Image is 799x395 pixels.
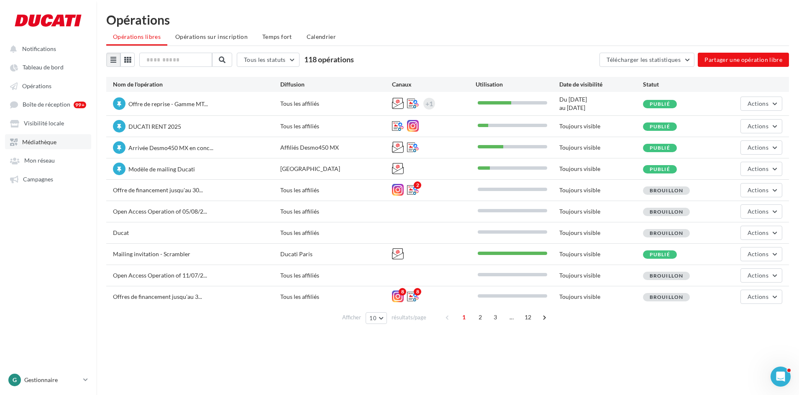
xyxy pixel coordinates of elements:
span: ... [505,311,518,324]
a: Tableau de bord [5,59,91,74]
button: Actions [740,183,782,197]
span: Actions [748,293,768,300]
div: Tous les affiliés [280,271,392,280]
div: +1 [425,98,433,110]
div: 8 [414,288,421,296]
span: Publié [650,166,670,172]
button: Actions [740,97,782,111]
button: Actions [740,119,782,133]
div: Tous les affiliés [280,186,392,194]
div: Tous les affiliés [280,293,392,301]
span: Opérations sur inscription [175,33,248,40]
div: Du [DATE] au [DATE] [559,95,643,112]
div: [GEOGRAPHIC_DATA] [280,165,392,173]
div: Date de visibilité [559,80,643,89]
button: Tous les statuts [237,53,300,67]
span: Brouillon [650,273,684,279]
div: Affiliés Desmo450 MX [280,143,392,152]
span: Publié [650,145,670,151]
span: Open Access Operation of 05/08/2... [113,208,207,215]
span: Ducat [113,229,129,236]
span: G [13,376,17,384]
span: Arrivée Desmo450 MX en conc... [128,144,213,151]
span: Actions [748,100,768,107]
div: Tous les affiliés [280,99,392,108]
span: Tableau de bord [23,64,64,71]
span: Télécharger les statistiques [607,56,681,63]
div: Toujours visible [559,143,643,152]
div: Toujours visible [559,165,643,173]
p: Gestionnaire [24,376,80,384]
a: Boîte de réception 99+ [5,97,91,112]
div: Toujours visible [559,122,643,130]
span: Campagnes [23,176,53,183]
span: Actions [748,165,768,172]
span: Afficher [342,313,361,321]
div: Toujours visible [559,250,643,258]
div: Statut [643,80,727,89]
span: Notifications [22,45,56,52]
span: Offres de financement jusqu'au 3... [113,293,202,300]
button: Notifications [5,41,88,56]
button: Actions [740,290,782,304]
button: 10 [366,312,387,324]
a: G Gestionnaire [7,372,90,388]
span: Publié [650,123,670,130]
span: Actions [748,122,768,130]
span: Médiathèque [22,138,56,145]
button: Actions [740,247,782,261]
button: Partager une opération libre [698,53,789,67]
div: Tous les affiliés [280,207,392,216]
span: Mon réseau [24,157,55,164]
span: Visibilité locale [24,120,64,127]
a: Visibilité locale [5,115,91,130]
span: Temps fort [262,33,292,40]
span: Actions [748,186,768,194]
button: Actions [740,268,782,283]
a: Médiathèque [5,134,91,149]
span: 3 [489,311,502,324]
span: Actions [748,144,768,151]
span: Offre de financement jusqu'au 30... [113,186,203,194]
span: Opérations [22,82,51,89]
button: Actions [740,204,782,219]
div: Toujours visible [559,293,643,301]
span: 12 [521,311,535,324]
div: Toujours visible [559,207,643,216]
div: Utilisation [476,80,559,89]
div: 8 [399,288,406,296]
button: Actions [740,140,782,155]
button: Télécharger les statistiques [599,53,694,67]
span: 1 [457,311,471,324]
span: Brouillon [650,294,684,300]
div: Toujours visible [559,186,643,194]
div: Canaux [392,80,476,89]
div: Ducati Paris [280,250,392,258]
span: Actions [748,272,768,279]
a: Opérations [5,78,91,93]
div: Toujours visible [559,229,643,237]
span: Tous les statuts [244,56,286,63]
span: Brouillon [650,209,684,215]
div: Opérations [106,13,789,26]
span: Actions [748,250,768,257]
span: Calendrier [307,33,336,40]
div: Tous les affiliés [280,229,392,237]
span: Actions [748,208,768,215]
span: Brouillon [650,187,684,194]
a: Mon réseau [5,153,91,168]
div: 99+ [74,102,86,108]
span: Offre de reprise - Gamme MT... [128,100,208,107]
span: Brouillon [650,230,684,236]
div: Tous les affiliés [280,122,392,130]
span: 118 opérations [304,55,354,64]
span: Actions [748,229,768,236]
iframe: Intercom live chat [771,367,791,387]
button: Actions [740,162,782,176]
div: Nom de l'opération [113,80,280,89]
span: Publié [650,101,670,107]
div: 2 [414,181,421,189]
a: Campagnes [5,171,91,186]
button: Actions [740,226,782,240]
div: Toujours visible [559,271,643,280]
